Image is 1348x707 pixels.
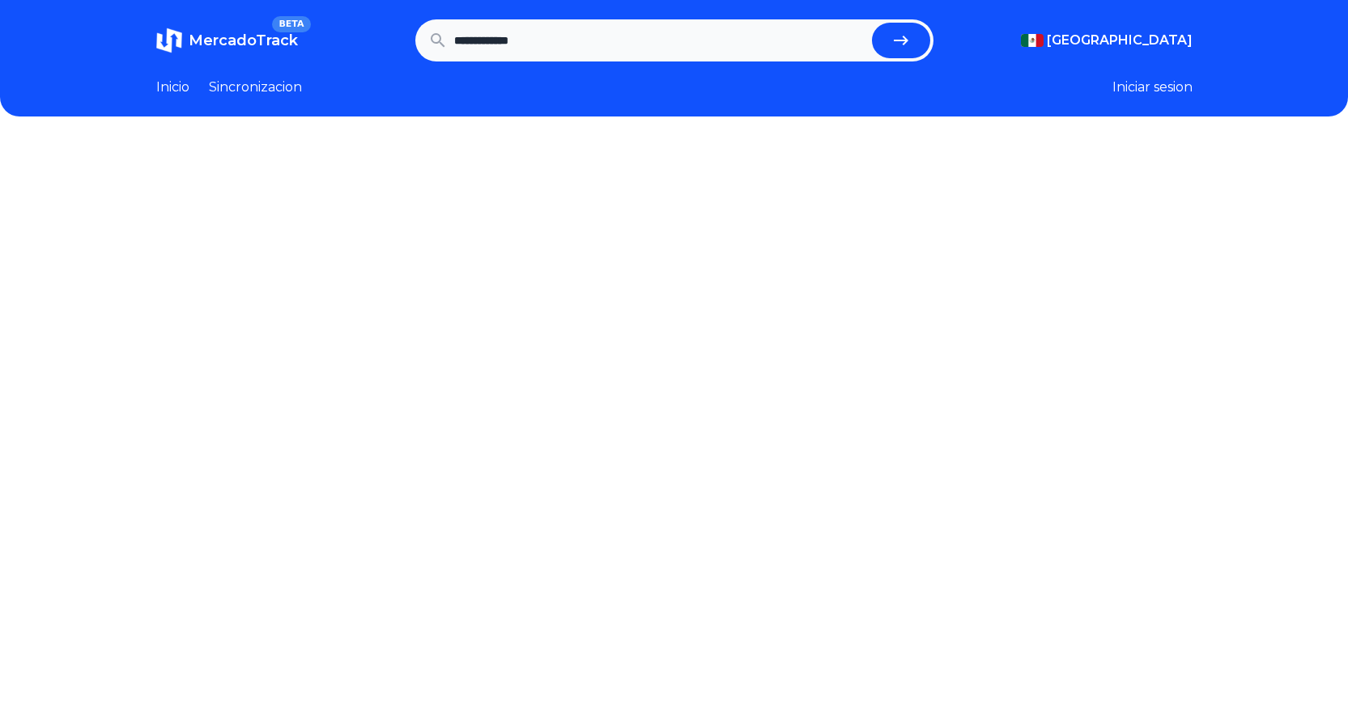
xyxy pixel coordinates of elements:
a: Sincronizacion [209,78,302,97]
img: MercadoTrack [156,28,182,53]
span: [GEOGRAPHIC_DATA] [1047,31,1193,50]
button: Iniciar sesion [1112,78,1193,97]
span: BETA [272,16,310,32]
button: [GEOGRAPHIC_DATA] [1021,31,1193,50]
img: Mexico [1021,34,1044,47]
a: Inicio [156,78,189,97]
a: MercadoTrackBETA [156,28,298,53]
span: MercadoTrack [189,32,298,49]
